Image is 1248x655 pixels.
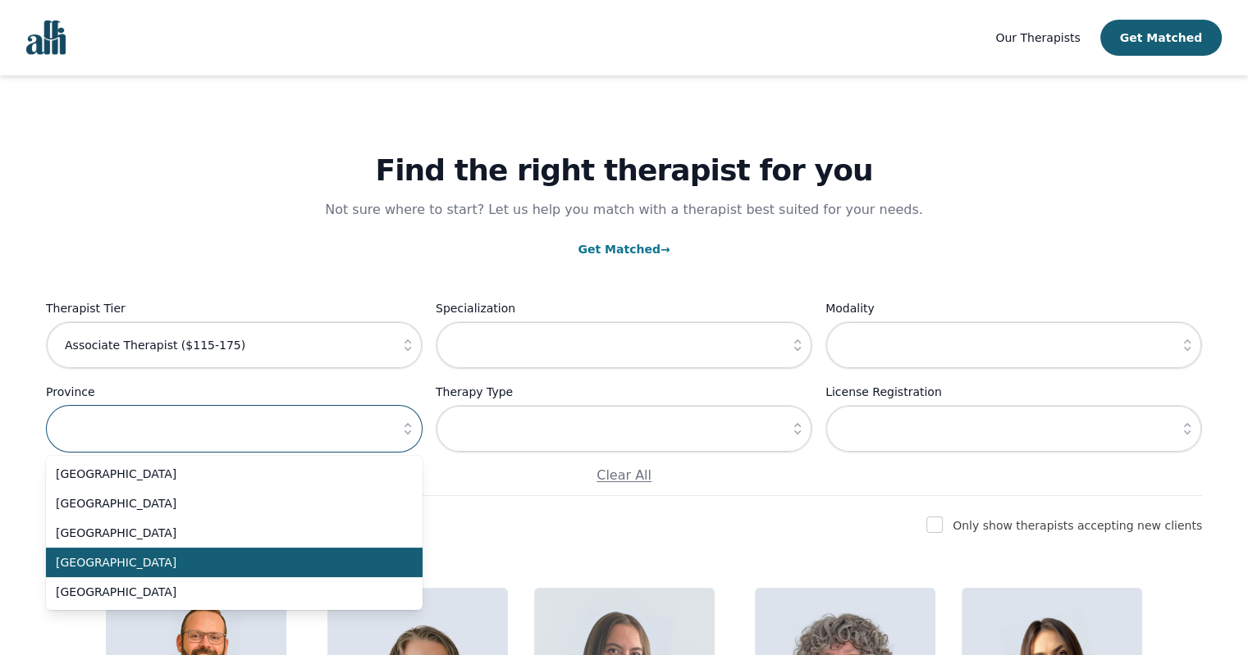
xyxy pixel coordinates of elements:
label: Therapist Tier [46,298,423,318]
label: Province [46,382,423,402]
span: [GEOGRAPHIC_DATA] [56,466,393,482]
p: Not sure where to start? Let us help you match with a therapist best suited for your needs. [309,200,939,220]
img: alli logo [26,20,66,55]
label: Modality [825,298,1202,318]
label: Specialization [436,298,812,318]
span: [GEOGRAPHIC_DATA] [56,495,393,512]
button: Get Matched [1100,20,1222,56]
label: Therapy Type [436,382,812,402]
a: Get Matched [578,243,670,256]
label: Only show therapists accepting new clients [953,519,1202,532]
h1: Find the right therapist for you [46,154,1202,187]
a: Our Therapists [995,28,1080,48]
label: License Registration [825,382,1202,402]
span: → [661,243,670,256]
span: [GEOGRAPHIC_DATA] [56,554,393,571]
span: [GEOGRAPHIC_DATA] [56,525,393,541]
span: [GEOGRAPHIC_DATA] [56,584,393,600]
span: Our Therapists [995,31,1080,44]
p: Clear All [46,466,1202,485]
